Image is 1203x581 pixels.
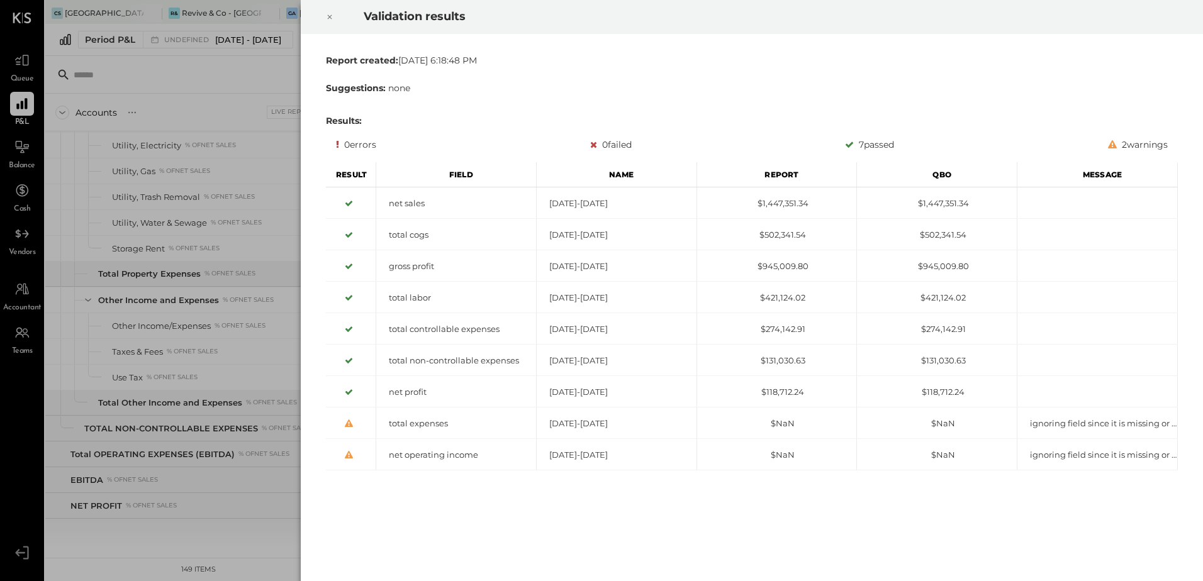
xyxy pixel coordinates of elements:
div: [DATE]-[DATE] [537,292,697,304]
div: $NaN [857,418,1017,429]
div: $118,712.24 [857,386,1017,398]
div: $421,124.02 [697,292,857,304]
div: Message [1017,162,1178,187]
div: [DATE]-[DATE] [537,355,697,367]
div: $131,030.63 [697,355,857,367]
div: 0 errors [336,137,376,152]
div: Name [537,162,697,187]
div: 2 warnings [1108,137,1168,152]
div: net operating income [376,449,536,461]
div: ignoring field since it is missing or hidden from report [1017,418,1177,429]
div: $1,447,351.34 [697,197,857,209]
div: total cogs [376,229,536,241]
div: $945,009.80 [857,260,1017,272]
div: Qbo [857,162,1017,187]
div: 7 passed [845,137,894,152]
div: $1,447,351.34 [857,197,1017,209]
div: $NaN [697,418,857,429]
div: total controllable expenses [376,323,536,335]
div: total non-controllable expenses [376,355,536,367]
div: ignoring field since it is missing or hidden from report [1017,449,1177,461]
div: Field [376,162,537,187]
div: [DATE]-[DATE] [537,323,697,335]
b: Report created: [326,55,398,66]
div: $118,712.24 [697,386,857,398]
div: [DATE]-[DATE] [537,260,697,272]
div: $NaN [857,449,1017,461]
div: $502,341.54 [857,229,1017,241]
div: Report [697,162,858,187]
b: Results: [326,115,362,126]
div: gross profit [376,260,536,272]
div: Result [326,162,376,187]
div: $274,142.91 [857,323,1017,335]
div: total labor [376,292,536,304]
div: [DATE]-[DATE] [537,229,697,241]
div: net profit [376,386,536,398]
div: $945,009.80 [697,260,857,272]
div: $NaN [697,449,857,461]
span: none [388,82,410,94]
div: [DATE]-[DATE] [537,386,697,398]
div: 0 failed [590,137,632,152]
div: net sales [376,197,536,209]
h2: Validation results [364,1,1035,32]
div: $421,124.02 [857,292,1017,304]
div: [DATE]-[DATE] [537,418,697,429]
div: [DATE]-[DATE] [537,449,697,461]
div: [DATE] 6:18:48 PM [326,54,1178,67]
div: $274,142.91 [697,323,857,335]
div: $131,030.63 [857,355,1017,367]
div: total expenses [376,418,536,429]
div: [DATE]-[DATE] [537,197,697,209]
b: Suggestions: [326,82,386,94]
div: $502,341.54 [697,229,857,241]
